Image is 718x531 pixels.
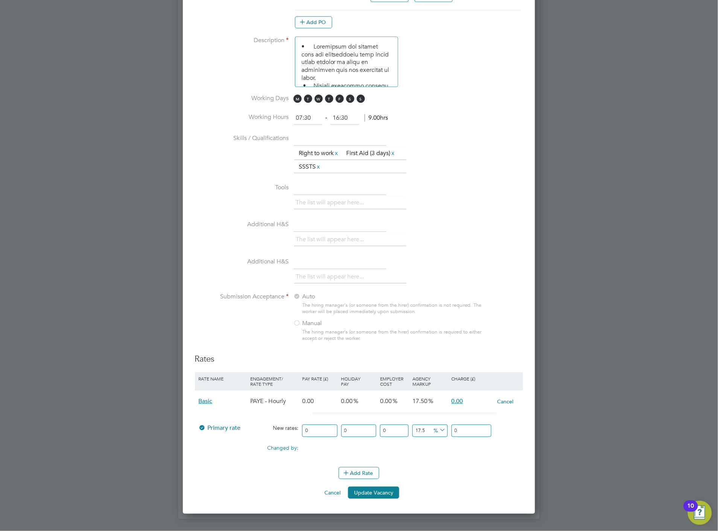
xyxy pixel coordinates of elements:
[365,114,388,122] span: 9.00hrs
[315,94,323,103] span: W
[325,94,333,103] span: T
[294,293,388,301] label: Auto
[294,111,322,125] input: 08:00
[344,148,399,158] li: First Aid (3 days)
[195,221,289,228] label: Additional H&S
[300,390,339,412] div: 0.00
[411,372,449,390] div: Agency Markup
[450,372,495,385] div: Charge (£)
[339,467,379,479] button: Add Rate
[336,94,344,103] span: F
[431,426,447,434] span: %
[195,134,289,142] label: Skills / Qualifications
[296,162,324,172] li: SSSTS
[248,421,300,435] div: New rates:
[296,148,342,158] li: Right to work
[346,94,354,103] span: S
[688,501,712,525] button: Open Resource Center, 10 new notifications
[296,234,367,245] li: The list will appear here...
[497,398,514,405] button: Cancel
[195,94,289,102] label: Working Days
[334,148,339,158] a: x
[348,487,399,499] button: Update Vacancy
[357,94,365,103] span: S
[688,506,694,516] div: 10
[294,320,388,327] label: Manual
[316,162,321,172] a: x
[303,302,485,315] div: The hiring manager's (or someone from the hirer) confirmation is not required. The worker will be...
[339,372,378,390] div: Holiday Pay
[330,111,359,125] input: 17:00
[380,397,392,405] span: 0.00
[195,113,289,121] label: Working Hours
[199,397,213,405] span: Basic
[412,397,427,405] span: 17.50
[248,372,300,390] div: Engagement/ Rate Type
[197,441,301,455] div: Changed by:
[199,424,241,432] span: Primary rate
[295,16,332,28] button: Add PO
[195,184,289,192] label: Tools
[318,487,347,499] button: Cancel
[248,390,300,412] div: PAYE - Hourly
[197,372,249,385] div: Rate Name
[296,272,367,282] li: The list will appear here...
[195,37,289,44] label: Description
[195,354,523,365] h3: Rates
[304,94,312,103] span: T
[195,258,289,266] label: Additional H&S
[303,329,485,342] div: The hiring manager's (or someone from the hirer) confirmation is required to either accept or rej...
[341,397,353,405] span: 0.00
[324,114,329,122] span: ‐
[296,198,367,208] li: The list will appear here...
[391,148,396,158] a: x
[300,372,339,385] div: Pay Rate (£)
[452,397,463,405] span: 0.00
[294,94,302,103] span: M
[378,372,411,390] div: Employer Cost
[195,293,289,301] label: Submission Acceptance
